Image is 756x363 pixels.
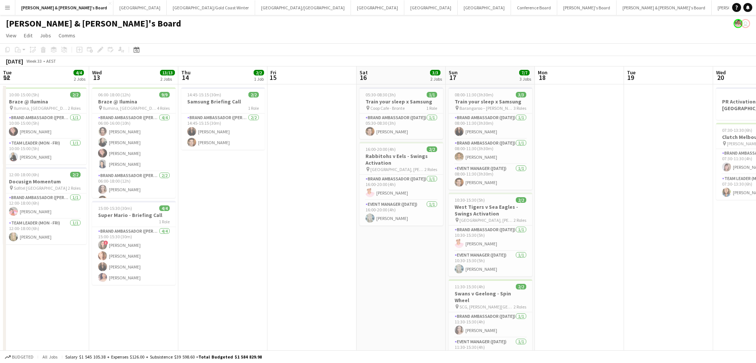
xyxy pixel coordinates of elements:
[557,0,617,15] button: [PERSON_NAME]'s Board
[734,19,743,28] app-user-avatar: Arrence Torres
[404,0,458,15] button: [GEOGRAPHIC_DATA]
[12,354,34,360] span: Budgeted
[351,0,404,15] button: [GEOGRAPHIC_DATA]
[167,0,255,15] button: [GEOGRAPHIC_DATA]/Gold Coast Winter
[458,0,511,15] button: [GEOGRAPHIC_DATA]
[65,354,262,360] div: Salary $1 545 105.38 + Expenses $126.00 + Subsistence $39 598.60 =
[198,354,262,360] span: Total Budgeted $1 584 829.98
[41,354,59,360] span: All jobs
[741,19,750,28] app-user-avatar: James Millard
[255,0,351,15] button: [GEOGRAPHIC_DATA]/[GEOGRAPHIC_DATA]
[511,0,557,15] button: Conference Board
[15,0,113,15] button: [PERSON_NAME] & [PERSON_NAME]'s Board
[4,353,35,361] button: Budgeted
[617,0,712,15] button: [PERSON_NAME] & [PERSON_NAME]'s Board
[113,0,167,15] button: [GEOGRAPHIC_DATA]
